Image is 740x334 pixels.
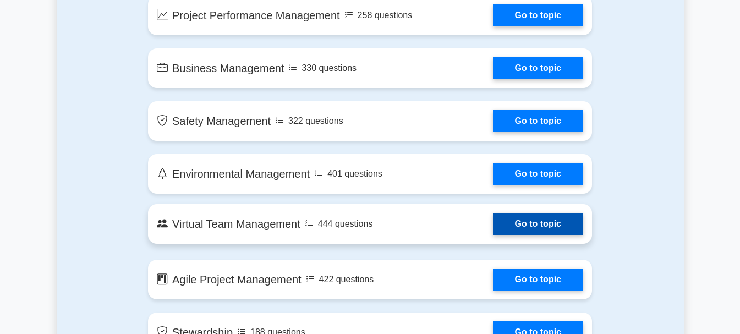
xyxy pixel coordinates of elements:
a: Go to topic [493,57,583,79]
a: Go to topic [493,110,583,132]
a: Go to topic [493,4,583,26]
a: Go to topic [493,213,583,235]
a: Go to topic [493,269,583,291]
a: Go to topic [493,163,583,185]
